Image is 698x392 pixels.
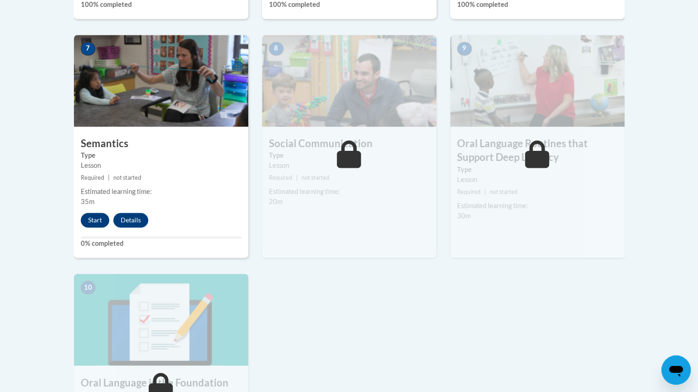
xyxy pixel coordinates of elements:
div: Estimated learning time: [457,201,618,211]
button: Details [113,213,148,227]
label: 0% completed [81,238,241,248]
h3: Semantics [74,137,248,151]
span: Required [81,174,104,181]
span: | [108,174,110,181]
h3: Social Communication [262,137,436,151]
img: Course Image [262,35,436,127]
img: Course Image [74,35,248,127]
span: 20m [269,198,283,205]
img: Course Image [74,274,248,365]
label: Type [269,150,430,160]
span: not started [302,174,329,181]
span: 30m [457,212,471,220]
span: 35m [81,198,95,205]
label: Type [81,150,241,160]
span: not started [490,188,518,195]
span: 7 [81,42,95,55]
div: Lesson [457,175,618,185]
img: Course Image [450,35,625,127]
span: | [484,188,486,195]
div: Estimated learning time: [269,187,430,197]
span: not started [113,174,141,181]
iframe: Button to launch messaging window [661,355,691,385]
h3: Oral Language Routines that Support Deep Literacy [450,137,625,165]
div: Estimated learning time: [81,187,241,197]
span: Required [457,188,480,195]
span: Required [269,174,292,181]
div: Lesson [269,160,430,171]
span: | [296,174,298,181]
div: Lesson [81,160,241,171]
span: 8 [269,42,284,55]
span: 10 [81,281,95,294]
button: Start [81,213,109,227]
label: Type [457,165,618,175]
span: 9 [457,42,472,55]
